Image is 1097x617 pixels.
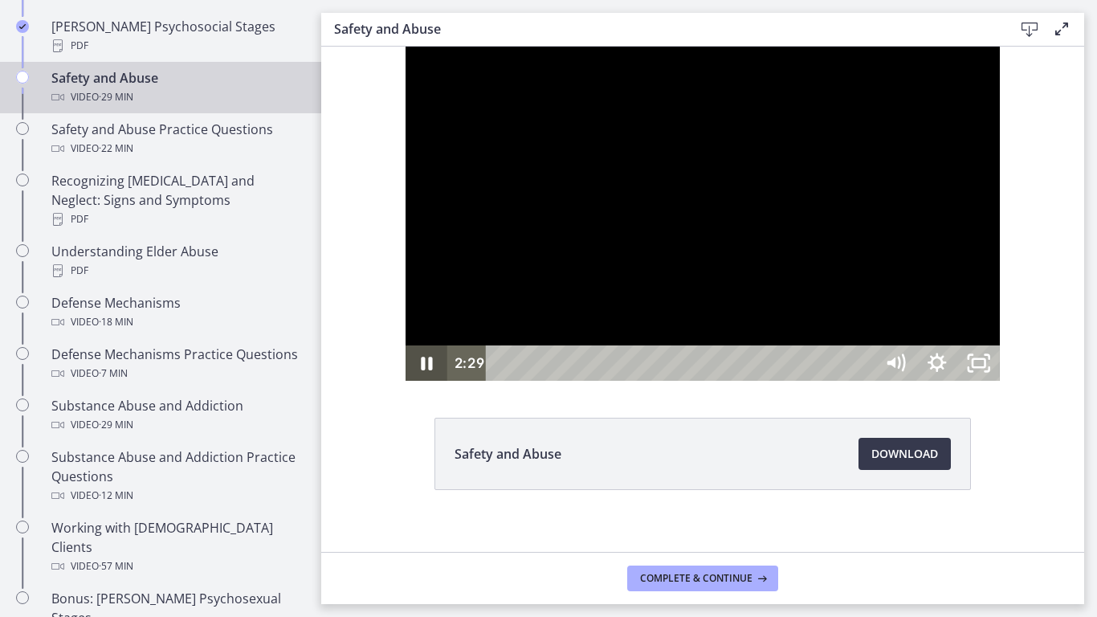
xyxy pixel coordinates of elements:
[51,242,302,280] div: Understanding Elder Abuse
[51,120,302,158] div: Safety and Abuse Practice Questions
[51,396,302,435] div: Substance Abuse and Addiction
[51,293,302,332] div: Defense Mechanisms
[51,486,302,505] div: Video
[51,518,302,576] div: Working with [DEMOGRAPHIC_DATA] Clients
[51,447,302,505] div: Substance Abuse and Addiction Practice Questions
[99,364,128,383] span: · 7 min
[99,486,133,505] span: · 12 min
[51,557,302,576] div: Video
[51,17,302,55] div: [PERSON_NAME] Psychosocial Stages
[99,557,133,576] span: · 57 min
[455,444,561,464] span: Safety and Abuse
[334,19,988,39] h3: Safety and Abuse
[51,261,302,280] div: PDF
[99,139,133,158] span: · 22 min
[51,171,302,229] div: Recognizing [MEDICAL_DATA] and Neglect: Signs and Symptoms
[51,345,302,383] div: Defense Mechanisms Practice Questions
[595,299,637,334] button: Show settings menu
[99,415,133,435] span: · 29 min
[16,20,29,33] i: Completed
[553,299,595,334] button: Mute
[51,68,302,107] div: Safety and Abuse
[627,566,778,591] button: Complete & continue
[321,47,1084,381] iframe: Video Lesson
[637,299,679,334] button: Unfullscreen
[51,210,302,229] div: PDF
[858,438,951,470] a: Download
[51,313,302,332] div: Video
[99,88,133,107] span: · 29 min
[51,364,302,383] div: Video
[51,415,302,435] div: Video
[99,313,133,332] span: · 18 min
[640,572,752,585] span: Complete & continue
[871,444,938,464] span: Download
[51,139,302,158] div: Video
[51,36,302,55] div: PDF
[51,88,302,107] div: Video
